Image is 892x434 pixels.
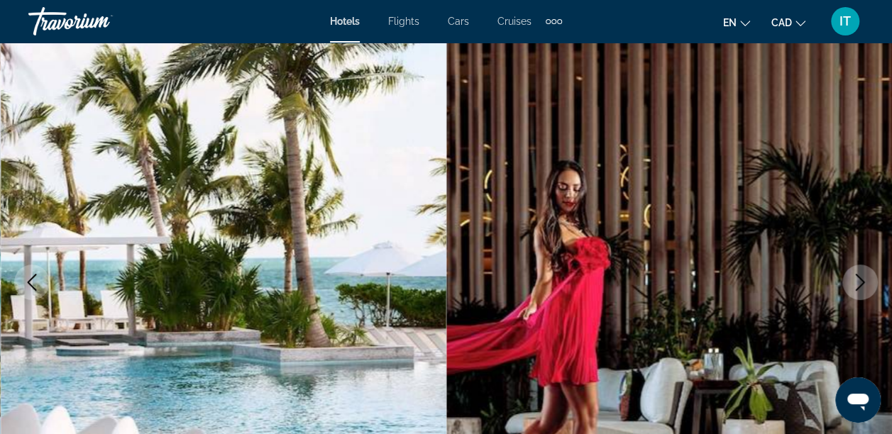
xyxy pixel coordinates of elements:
span: CAD [771,17,792,28]
a: Cars [448,16,469,27]
iframe: Button to launch messaging window [835,377,881,423]
span: IT [839,14,851,28]
span: en [723,17,737,28]
button: User Menu [827,6,864,36]
a: Hotels [330,16,360,27]
a: Travorium [28,3,170,40]
button: Next image [842,265,878,300]
a: Flights [388,16,419,27]
button: Previous image [14,265,50,300]
button: Change currency [771,12,805,33]
button: Change language [723,12,750,33]
button: Extra navigation items [546,10,562,33]
a: Cruises [497,16,532,27]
